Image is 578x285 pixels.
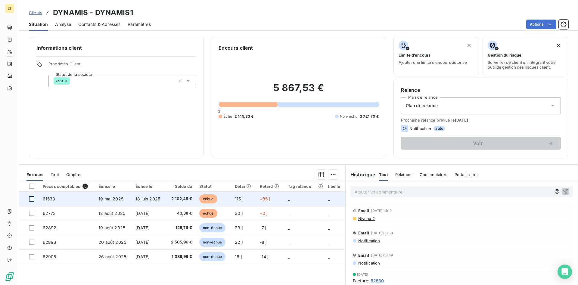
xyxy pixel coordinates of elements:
[98,184,128,189] div: Émise le
[55,21,71,27] span: Analyse
[288,184,321,189] div: Tag relance
[36,44,196,51] h6: Informations client
[199,194,217,203] span: échue
[328,211,330,216] span: _
[235,254,242,259] span: 16 j
[43,211,56,216] span: 62773
[235,240,243,245] span: 22 j
[199,209,217,218] span: échue
[98,254,126,259] span: 26 août 2025
[235,114,254,119] span: 2 145,83 €
[260,240,267,245] span: -8 j
[169,210,192,216] span: 43,38 €
[288,196,290,201] span: _
[358,261,380,265] span: Notification
[235,225,243,230] span: 23 j
[235,196,243,201] span: 115 j
[98,211,125,216] span: 12 août 2025
[288,254,290,259] span: _
[399,53,430,57] span: Limite d’encours
[43,184,91,189] div: Pièces comptables
[169,225,192,231] span: 128,75 €
[128,21,151,27] span: Paramètres
[393,37,479,75] button: Limite d’encoursAjouter une limite d’encours autorisé
[558,265,572,279] div: Open Intercom Messenger
[420,172,447,177] span: Commentaires
[340,114,357,119] span: Non-échu
[219,82,378,100] h2: 5 867,53 €
[358,208,369,213] span: Email
[135,225,150,230] span: [DATE]
[53,7,133,18] h3: DYNAMIS - DYNAMIS1
[135,254,150,259] span: [DATE]
[488,60,563,70] span: Surveiller ce client en intégrant votre outil de gestion des risques client.
[455,172,478,177] span: Portail client
[260,196,270,201] span: +85 j
[379,172,388,177] span: Tout
[135,211,150,216] span: [DATE]
[70,78,75,84] input: Ajouter une valeur
[135,184,162,189] div: Échue le
[328,196,330,201] span: _
[51,172,59,177] span: Tout
[43,225,57,230] span: 62892
[455,118,468,122] span: [DATE]
[358,238,380,243] span: Notification
[353,277,369,284] span: Facture :
[328,184,341,189] div: libellé
[328,254,330,259] span: _
[401,137,561,150] button: Voir
[346,171,376,178] h6: Historique
[82,184,88,189] span: 5
[43,196,55,201] span: 61538
[409,126,431,131] span: Notification
[199,238,225,247] span: non-échue
[98,240,126,245] span: 20 août 2025
[218,109,220,114] span: 0
[328,225,330,230] span: _
[169,239,192,245] span: 2 505,96 €
[371,253,393,257] span: [DATE] 08:49
[235,211,243,216] span: 30 j
[395,172,412,177] span: Relances
[29,10,42,15] span: Clients
[29,10,42,16] a: Clients
[169,184,192,189] div: Solde dû
[135,240,150,245] span: [DATE]
[433,126,445,131] span: auto
[199,223,225,232] span: non-échue
[358,216,375,221] span: Niveau 2
[358,231,369,235] span: Email
[260,211,268,216] span: +0 j
[260,184,281,189] div: Retard
[406,103,438,109] span: Plan de relance
[360,114,379,119] span: 3 721,70 €
[408,141,548,146] span: Voir
[29,21,48,27] span: Situation
[328,240,330,245] span: _
[48,61,196,70] span: Propriétés Client
[288,225,290,230] span: _
[399,60,467,65] span: Ajouter une limite d’encours autorisé
[371,209,392,212] span: [DATE] 14:19
[488,53,521,57] span: Gestion du risque
[43,254,56,259] span: 62905
[526,20,556,29] button: Actions
[371,231,393,235] span: [DATE] 08:50
[223,114,232,119] span: Échu
[5,4,14,13] div: LT
[26,172,43,177] span: En cours
[135,196,160,201] span: 18 juin 2025
[98,225,125,230] span: 19 août 2025
[5,272,14,281] img: Logo LeanPay
[55,79,63,83] span: Actif
[260,225,266,230] span: -7 j
[483,37,568,75] button: Gestion du risqueSurveiller ce client en intégrant votre outil de gestion des risques client.
[169,254,192,260] span: 1 086,99 €
[66,172,80,177] span: Graphe
[199,184,228,189] div: Statut
[371,277,384,284] span: 62580
[169,196,192,202] span: 2 102,45 €
[357,273,368,276] span: [DATE]
[358,253,369,258] span: Email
